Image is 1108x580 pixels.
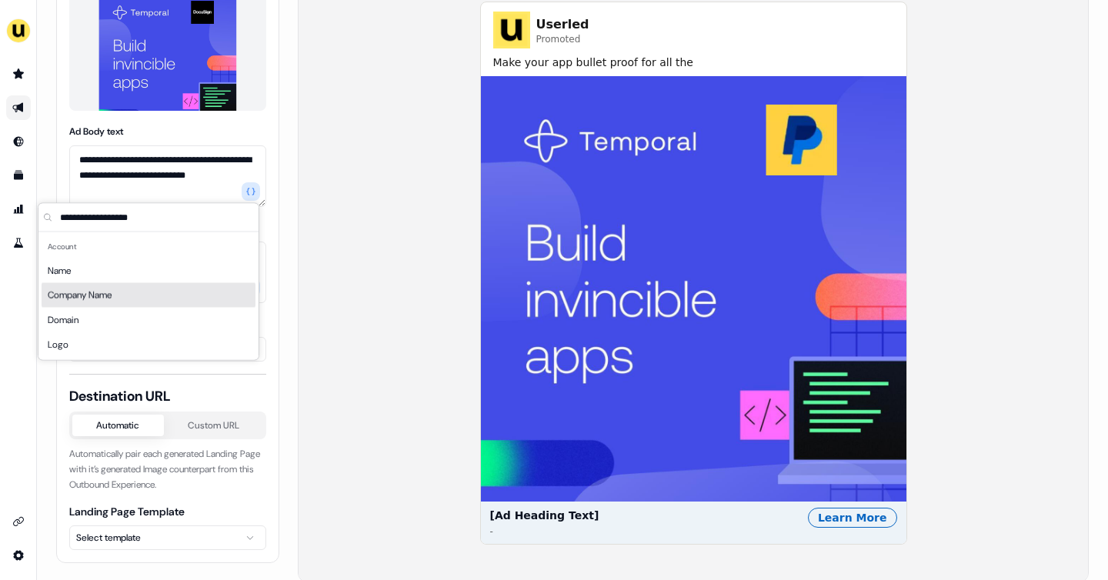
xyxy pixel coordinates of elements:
label: Ad Body text [69,125,123,138]
a: Go to Inbound [6,129,31,154]
span: Userled [536,15,589,34]
span: Destination URL [69,387,266,405]
span: Make your app bullet proof for all the [493,55,894,70]
div: Learn More [808,508,897,528]
button: Automatic [72,415,164,436]
span: Automatically pair each generated Landing Page with it’s generated Image counterpart from this Ou... [69,448,260,491]
a: Go to experiments [6,231,31,255]
label: Landing Page Template [69,505,185,518]
span: - [490,526,493,538]
span: [Ad Heading Text] [490,508,599,523]
span: Name [48,263,71,278]
span: Domain [48,312,78,328]
a: Go to integrations [6,509,31,534]
button: Custom URL [164,415,264,436]
span: Logo [48,337,68,352]
button: [Ad Heading Text]-Learn More [481,76,906,544]
a: Go to templates [6,163,31,188]
div: Suggestions [38,232,259,360]
span: Promoted [536,34,589,45]
a: Go to outbound experience [6,95,31,120]
span: Company Name [48,288,112,303]
div: Account [42,235,255,258]
a: Go to prospects [6,62,31,86]
a: Go to attribution [6,197,31,222]
a: Go to integrations [6,543,31,568]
